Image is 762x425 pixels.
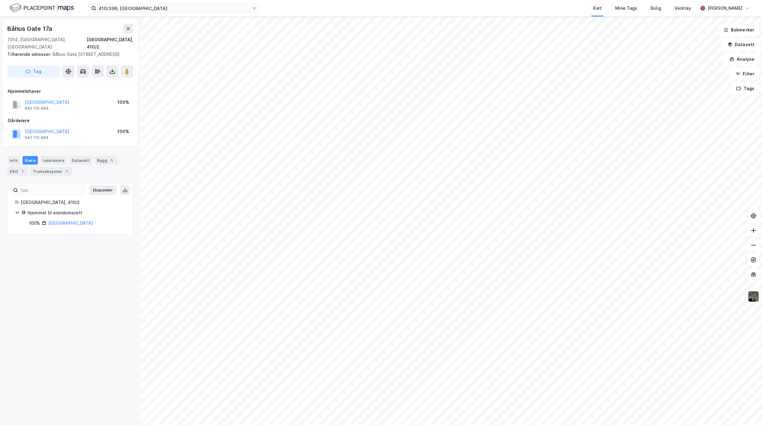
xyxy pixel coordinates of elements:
[18,186,85,195] input: Søk
[25,135,49,140] div: 942 110 464
[731,82,760,95] button: Tags
[724,53,760,65] button: Analyse
[29,220,40,227] div: 100%
[7,52,53,57] span: Tilhørende adresser:
[117,128,129,135] div: 100%
[25,106,49,111] div: 942 110 464
[7,65,60,78] button: Tag
[615,5,637,12] div: Mine Tags
[48,220,93,226] a: [GEOGRAPHIC_DATA]
[7,24,53,34] div: Båhus Gate 17a
[748,291,759,302] img: 9k=
[731,396,762,425] iframe: Chat Widget
[10,3,74,13] img: logo.f888ab2527a4732fd821a326f86c7f29.svg
[96,4,252,13] input: Søk på adresse, matrikkel, gårdeiere, leietakere eller personer
[89,185,117,195] button: Ekspander
[7,36,87,51] div: 7014, [GEOGRAPHIC_DATA], [GEOGRAPHIC_DATA]
[117,99,129,106] div: 100%
[708,5,742,12] div: [PERSON_NAME]
[19,168,25,174] div: 1
[40,156,67,165] div: Leietakere
[718,24,760,36] button: Bokmerker
[7,51,128,58] div: Båhus Gate [STREET_ADDRESS]
[64,168,70,174] div: 1
[95,156,117,165] div: Bygg
[730,68,760,80] button: Filter
[8,117,133,124] div: Gårdeiere
[8,88,133,95] div: Hjemmelshaver
[27,209,125,216] div: Hjemmel til eiendomsrett
[722,38,760,51] button: Datasett
[21,199,125,206] div: [GEOGRAPHIC_DATA], 410/2
[7,156,20,165] div: Info
[731,396,762,425] div: Kontrollprogram for chat
[651,5,661,12] div: Bolig
[69,156,92,165] div: Datasett
[23,156,38,165] div: Eiere
[675,5,691,12] div: Verktøy
[7,167,28,176] div: ESG
[593,5,602,12] div: Kart
[87,36,133,51] div: [GEOGRAPHIC_DATA], 410/2
[30,167,72,176] div: Transaksjoner
[109,157,115,163] div: 5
